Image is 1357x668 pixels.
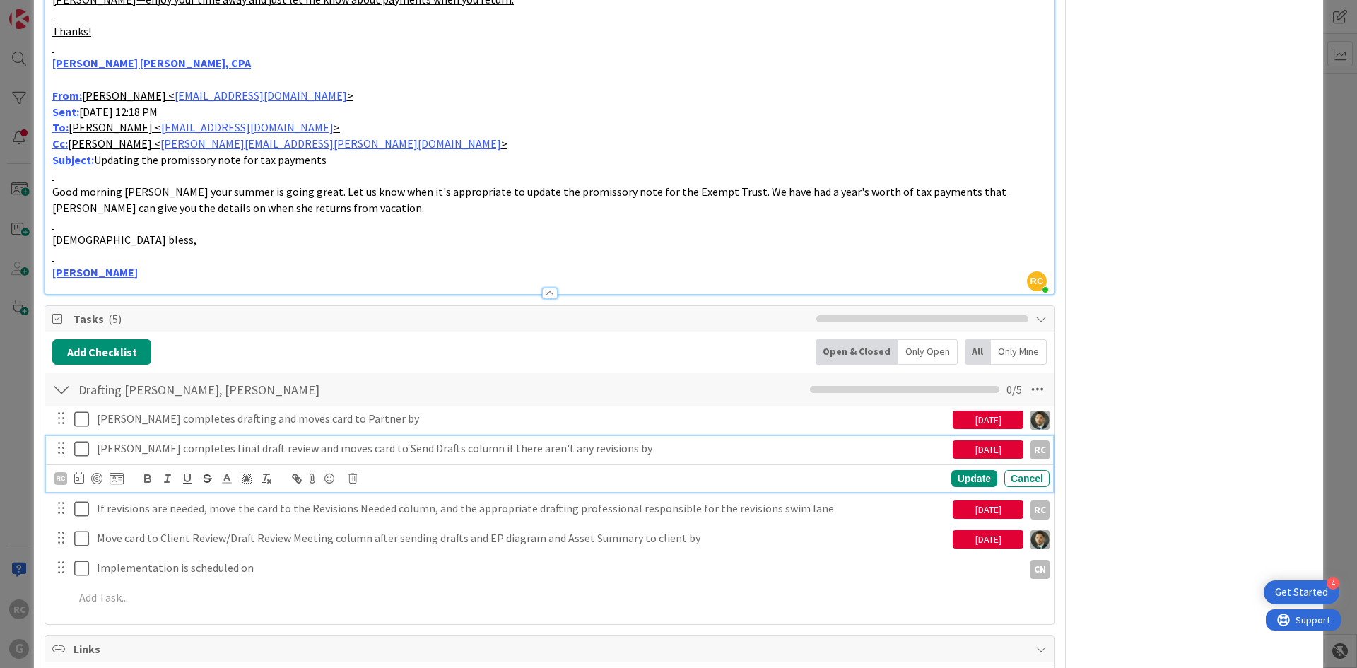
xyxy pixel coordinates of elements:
a: [DEMOGRAPHIC_DATA] bless, [52,233,196,247]
div: RC [54,472,67,485]
div: Only Mine [991,339,1047,365]
a: Good morning [PERSON_NAME] your summer is going great. Let us know when it's appropriate to updat... [52,184,1009,215]
div: All [965,339,991,365]
a: Cc: [52,136,68,151]
div: Open & Closed [816,339,898,365]
a: [EMAIL_ADDRESS][DOMAIN_NAME] [161,120,334,134]
div: Open Get Started checklist, remaining modules: 4 [1264,580,1339,604]
p: [PERSON_NAME] completes final draft review and moves card to Send Drafts column if there aren't a... [97,440,947,457]
span: ( 5 ) [108,312,122,326]
div: [DATE] [953,440,1023,459]
div: CN [1030,560,1050,579]
p: If revisions are needed, move the card to the Revisions Needed column, and the appropriate drafti... [97,500,947,517]
span: Links [74,640,1028,657]
a: Subject: [52,153,94,167]
span: 0 / 5 [1006,381,1022,398]
a: [EMAIL_ADDRESS][DOMAIN_NAME] [175,88,347,102]
span: Tasks [74,310,809,327]
img: CG [1030,411,1050,430]
div: Only Open [898,339,958,365]
a: [PERSON_NAME] < [82,88,175,102]
p: Move card to Client Review/Draft Review Meeting column after sending drafts and EP diagram and As... [97,530,947,546]
div: RC [1030,440,1050,459]
a: [PERSON_NAME] [52,265,138,279]
div: [DATE] [953,530,1023,549]
a: To: [52,120,69,134]
a: [PERSON_NAME][EMAIL_ADDRESS][PERSON_NAME][DOMAIN_NAME] [160,136,501,151]
button: Add Checklist [52,339,151,365]
a: > [501,136,507,151]
div: Get Started [1275,585,1328,599]
input: Add Checklist... [74,377,392,402]
div: 4 [1327,577,1339,590]
a: [PERSON_NAME] < [69,120,161,134]
div: RC [1030,500,1050,520]
a: Thanks! [52,24,91,38]
div: [DATE] [953,411,1023,429]
span: RC [1027,271,1047,291]
p: [PERSON_NAME] completes drafting and moves card to Partner by [97,411,947,427]
a: Updating the promissory note for tax payments [94,153,327,167]
a: [DATE] 12:18 PM [79,105,158,119]
a: [PERSON_NAME] < [68,136,160,151]
div: Update [951,470,997,487]
div: [DATE] [953,500,1023,519]
a: From: [52,88,82,102]
a: [PERSON_NAME] [PERSON_NAME], CPA [52,56,251,70]
div: Cancel [1004,470,1050,487]
img: CG [1030,530,1050,549]
a: > [347,88,353,102]
p: Implementation is scheduled on [97,560,1018,576]
a: Sent: [52,105,79,119]
a: > [334,120,340,134]
span: Support [30,2,64,19]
